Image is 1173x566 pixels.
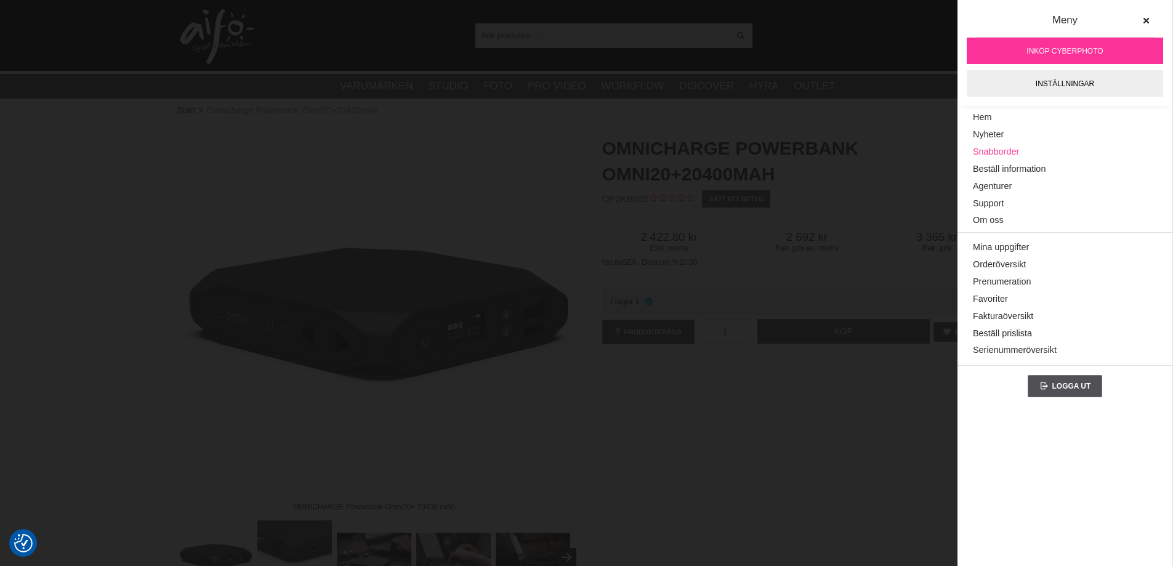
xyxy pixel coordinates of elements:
a: Studio [429,78,468,94]
button: Samtyckesinställningar [14,532,33,554]
span: Rek. pris [877,244,996,253]
span: - Discount % [637,258,679,267]
span: OP2KB002 [602,193,648,204]
span: 1 [635,297,640,306]
a: Orderöversikt [973,256,1157,273]
span: SEK [623,258,637,267]
a: Inställningar [967,70,1163,97]
img: logo.png [180,9,254,65]
a: Support [973,195,1157,212]
i: I lager [643,297,653,306]
a: Discover [679,78,734,94]
a: Favoriter [973,291,1157,308]
a: Beställ prislista [973,325,1157,342]
a: Agenturer [973,178,1157,195]
a: Hyra [749,78,778,94]
img: Revisit consent button [14,534,33,552]
span: 2 692 [737,230,877,244]
span: 10.00 [679,258,698,267]
a: Foto [483,78,512,94]
a: Start [177,104,196,117]
a: Mina uppgifter [973,239,1157,256]
a: Köp [757,319,930,344]
span: Exkl. moms [602,244,736,253]
a: Logga ut [1028,375,1103,397]
a: Varumärken [340,78,413,94]
span: Rek. pris ex. moms [737,244,877,253]
span: 2 422.80 [602,230,736,244]
span: Omnicharge Powerbank Omni20+20400mAh [206,104,378,117]
div: Meny [976,12,1154,38]
a: Prenumeration [973,273,1157,291]
span: Inköp CyberPhoto [1026,46,1103,57]
span: 3 365 [877,230,996,244]
a: Nyheter [973,126,1157,144]
input: Sök produkter ... [475,26,730,44]
span: Valuta [602,258,623,267]
a: Workflow [601,78,664,94]
a: Serienummeröversikt [973,342,1157,359]
a: Hem [973,109,1157,126]
span: > [198,104,203,117]
a: Produktfråga [602,320,695,344]
a: Outlet [794,78,835,94]
img: OMNICHARGE Powerbank Omni20+ 20400 mAh [177,123,571,517]
a: Favorit [933,322,992,342]
a: Fakturaöversikt [973,308,1157,325]
span: I lager [610,297,633,306]
div: Kundbetyg: 0 [648,193,695,206]
div: OMNICHARGE Powerbank Omni20+ 20400 mAh [283,496,465,517]
h1: Omnicharge Powerbank Omni20+20400mAh [602,135,996,187]
a: Sätt ett betyg [702,190,770,208]
a: Snabborder [973,144,1157,161]
span: Logga ut [1052,382,1090,390]
a: Pro Video [528,78,586,94]
a: Beställ information [973,161,1157,178]
a: Om oss [973,212,1157,229]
